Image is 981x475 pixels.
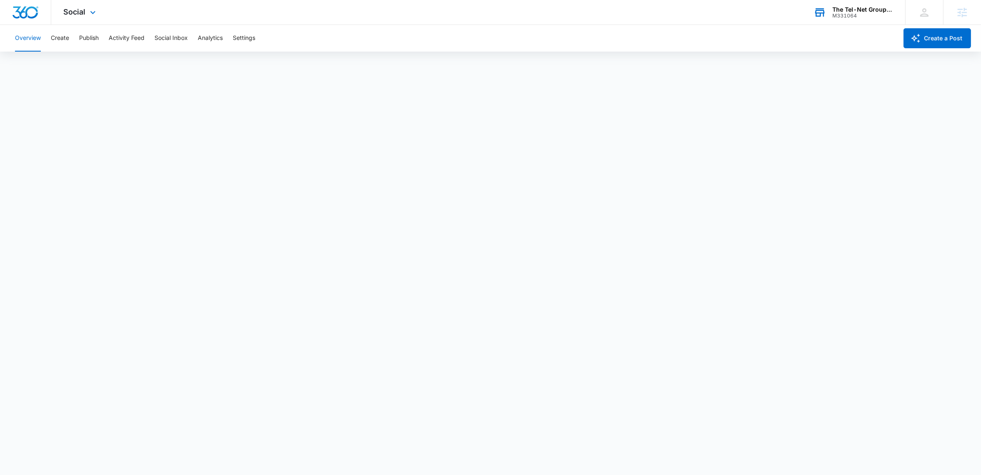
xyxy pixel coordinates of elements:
button: Analytics [198,25,223,52]
img: tab_keywords_by_traffic_grey.svg [83,48,90,55]
div: account name [832,6,893,13]
span: Social [64,7,86,16]
button: Activity Feed [109,25,144,52]
button: Create [51,25,69,52]
img: website_grey.svg [13,22,20,28]
button: Create a Post [904,28,971,48]
div: Keywords by Traffic [92,49,140,54]
button: Social Inbox [154,25,188,52]
button: Settings [233,25,255,52]
button: Publish [79,25,99,52]
div: v 4.0.25 [23,13,41,20]
button: Overview [15,25,41,52]
div: account id [832,13,893,19]
img: tab_domain_overview_orange.svg [22,48,29,55]
div: Domain Overview [32,49,75,54]
div: Domain: [DOMAIN_NAME] [22,22,92,28]
img: logo_orange.svg [13,13,20,20]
